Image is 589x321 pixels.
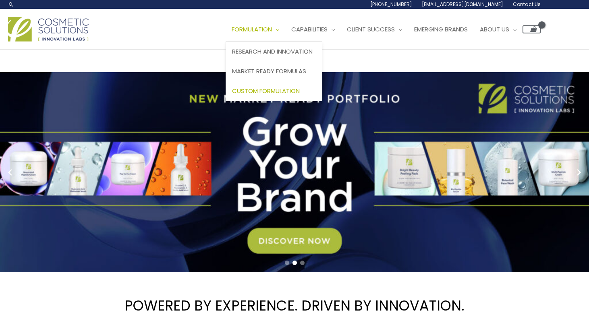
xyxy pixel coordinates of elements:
span: Custom Formulation [232,87,300,95]
a: View Shopping Cart, empty [523,25,541,33]
span: [EMAIL_ADDRESS][DOMAIN_NAME] [422,1,503,8]
span: Emerging Brands [414,25,468,33]
span: Go to slide 1 [285,261,289,265]
a: Formulation [226,17,285,41]
button: Next slide [573,166,585,178]
span: Market Ready Formulas [232,67,306,75]
button: Previous slide [4,166,16,178]
a: About Us [474,17,523,41]
span: Capabilities [291,25,328,33]
a: Research and Innovation [226,42,322,62]
a: Custom Formulation [226,81,322,101]
span: Contact Us [513,1,541,8]
span: Go to slide 3 [300,261,305,265]
span: About Us [480,25,509,33]
span: Client Success [347,25,395,33]
span: [PHONE_NUMBER] [370,1,412,8]
a: Capabilities [285,17,341,41]
span: Formulation [232,25,272,33]
a: Market Ready Formulas [226,62,322,81]
a: Client Success [341,17,408,41]
img: Cosmetic Solutions Logo [8,17,89,41]
span: Go to slide 2 [292,261,297,265]
a: Search icon link [8,1,15,8]
span: Research and Innovation [232,47,313,56]
a: Emerging Brands [408,17,474,41]
nav: Site Navigation [220,17,541,41]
